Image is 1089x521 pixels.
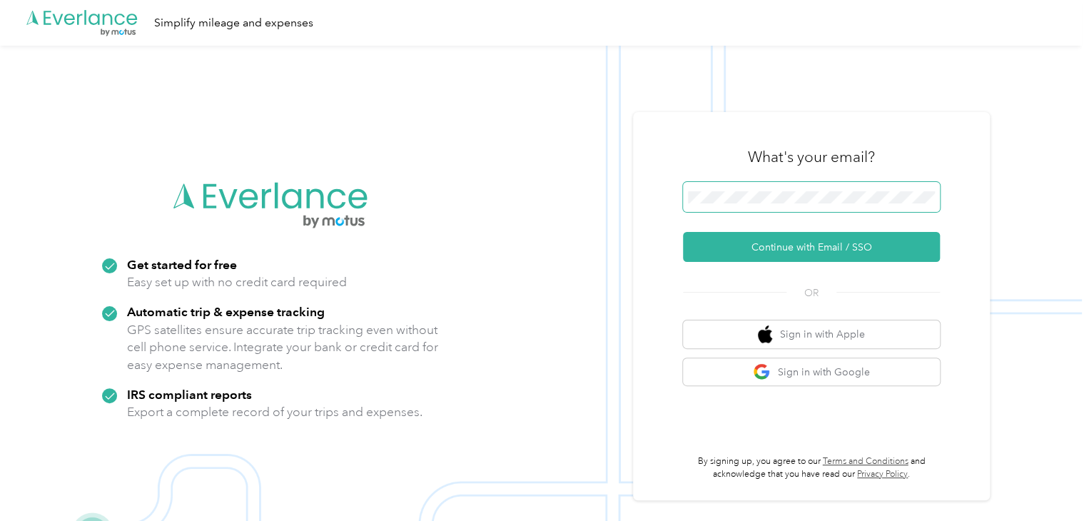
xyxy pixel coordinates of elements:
[683,232,940,262] button: Continue with Email / SSO
[127,321,439,374] p: GPS satellites ensure accurate trip tracking even without cell phone service. Integrate your bank...
[786,285,836,300] span: OR
[154,14,313,32] div: Simplify mileage and expenses
[857,469,908,480] a: Privacy Policy
[127,304,325,319] strong: Automatic trip & expense tracking
[127,257,237,272] strong: Get started for free
[127,387,252,402] strong: IRS compliant reports
[127,403,422,421] p: Export a complete record of your trips and expenses.
[683,455,940,480] p: By signing up, you agree to our and acknowledge that you have read our .
[683,320,940,348] button: apple logoSign in with Apple
[758,325,772,343] img: apple logo
[748,147,875,167] h3: What's your email?
[823,456,908,467] a: Terms and Conditions
[683,358,940,386] button: google logoSign in with Google
[127,273,347,291] p: Easy set up with no credit card required
[753,363,771,381] img: google logo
